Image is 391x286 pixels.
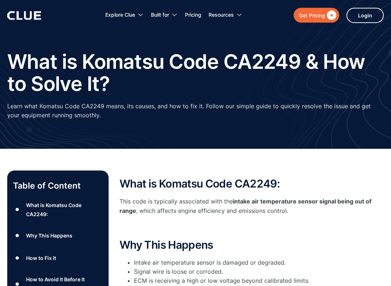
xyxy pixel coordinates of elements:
h2: What is Komatsu Code CA2249: [119,178,384,190]
a: ●How to Fix It [13,253,103,264]
a: ●Why This Happens [13,231,103,241]
div: Built for [151,4,169,26]
div: Resources [209,4,234,26]
a: Pricing [185,4,201,26]
a: Login [346,8,384,23]
p: Learn what Komatsu Code CA2249 means, its causes, and how to fix it. Follow our simple guide to q... [7,102,384,120]
div: ● [13,231,22,241]
div: ● [13,253,22,264]
a: ●What is Komatsu Code CA2249: [13,201,103,219]
div: How to Fix It [26,254,56,263]
div: Resources [209,4,243,26]
a: Get Pricing [294,8,339,23]
p: ‍ [119,223,384,232]
div: What is Komatsu Code CA2249: [26,201,103,219]
div: Explore Clue [105,4,144,26]
div: Built for [151,4,178,26]
h2: Why This Happens [119,239,384,251]
strong: intake air temperature sensor signal being out of range [119,198,371,214]
div: Get Pricing [299,11,325,20]
li: Signal wire is loose or corroded. [134,268,384,277]
p: Table of Content [13,180,103,192]
div:  [325,11,336,20]
div: Why This Happens [26,231,72,240]
li: ECM is receiving a high or low voltage beyond calibrated limits. [134,277,384,286]
div: ● [13,205,22,215]
h1: What is Komatsu Code CA2249 & How to Solve It? [7,51,384,95]
p: This code is typically associated with the , which affects engine efficiency and emissions control. [119,197,384,215]
li: Intake air temperature sensor is damaged or degraded. [134,258,384,268]
div: Explore Clue [105,4,135,26]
